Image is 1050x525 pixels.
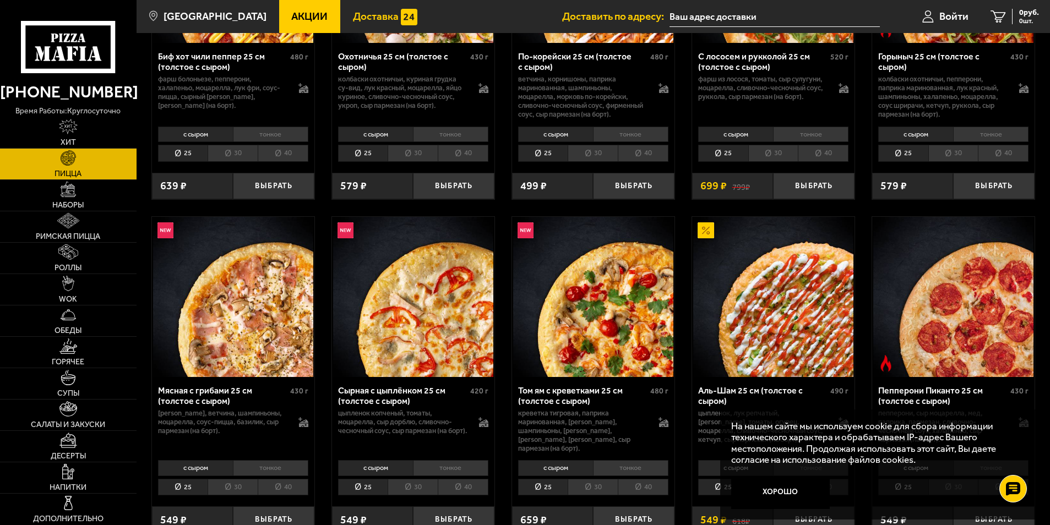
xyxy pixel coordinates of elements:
[158,460,233,475] li: с сыром
[157,222,174,239] img: Новинка
[290,52,308,62] span: 480 г
[59,296,77,303] span: WOK
[518,145,568,162] li: 25
[55,264,81,272] span: Роллы
[158,145,208,162] li: 25
[36,233,100,240] span: Римская пицца
[732,181,750,192] s: 799 ₽
[208,145,258,162] li: 30
[1019,9,1039,17] span: 0 руб.
[520,181,547,192] span: 499 ₽
[953,127,1029,142] li: тонкое
[878,127,953,142] li: с сыром
[233,127,308,142] li: тонкое
[55,327,81,335] span: Обеды
[438,479,488,496] li: 40
[518,222,534,239] img: Новинка
[338,460,413,475] li: с сыром
[158,127,233,142] li: с сыром
[693,217,853,377] img: Аль-Шам 25 см (толстое с сыром)
[953,173,1035,200] button: Выбрать
[413,460,488,475] li: тонкое
[52,201,84,209] span: Наборы
[52,358,84,366] span: Горячее
[258,145,308,162] li: 40
[33,515,104,523] span: Дополнительно
[518,479,568,496] li: 25
[518,385,648,406] div: Том ям с креветками 25 см (толстое с сыром)
[388,145,438,162] li: 30
[798,145,848,162] li: 40
[388,479,438,496] li: 30
[1010,386,1029,396] span: 430 г
[698,127,773,142] li: с сыром
[160,181,187,192] span: 639 ₽
[748,145,798,162] li: 30
[670,7,879,27] input: Ваш адрес доставки
[928,145,978,162] li: 30
[158,385,287,406] div: Мясная с грибами 25 см (толстое с сыром)
[338,127,413,142] li: с сыром
[338,409,468,435] p: цыпленок копченый, томаты, моцарелла, сыр дорблю, сливочно-чесночный соус, сыр пармезан (на борт).
[338,385,467,406] div: Сырная с цыплёнком 25 см (толстое с сыром)
[878,51,1008,72] div: Горыныч 25 см (толстое с сыром)
[333,217,493,377] img: Сырная с цыплёнком 25 см (толстое с сыром)
[290,386,308,396] span: 430 г
[650,386,668,396] span: 480 г
[57,390,79,397] span: Супы
[939,11,969,21] span: Войти
[438,145,488,162] li: 40
[698,385,828,406] div: Аль-Шам 25 см (толстое с сыром)
[258,479,308,496] li: 40
[731,476,830,509] button: Хорошо
[51,452,86,460] span: Десерты
[1010,52,1029,62] span: 430 г
[698,51,828,72] div: С лососем и рукколой 25 см (толстое с сыром)
[332,217,494,377] a: НовинкаСырная с цыплёнком 25 см (толстое с сыром)
[208,479,258,496] li: 30
[698,145,748,162] li: 25
[698,75,828,101] p: фарш из лосося, томаты, сыр сулугуни, моцарелла, сливочно-чесночный соус, руккола, сыр пармезан (...
[698,479,748,496] li: 25
[233,173,314,200] button: Выбрать
[338,145,388,162] li: 25
[650,52,668,62] span: 480 г
[593,127,668,142] li: тонкое
[512,217,674,377] a: НовинкаТом ям с креветками 25 см (толстое с сыром)
[878,145,928,162] li: 25
[878,75,1008,118] p: колбаски Охотничьи, пепперони, паприка маринованная, лук красный, шампиньоны, халапеньо, моцарелл...
[878,355,894,371] img: Острое блюдо
[164,11,266,21] span: [GEOGRAPHIC_DATA]
[31,421,105,429] span: Салаты и закуски
[518,409,648,452] p: креветка тигровая, паприка маринованная, [PERSON_NAME], шампиньоны, [PERSON_NAME], [PERSON_NAME],...
[692,217,855,377] a: АкционныйАль-Шам 25 см (толстое с сыром)
[568,479,618,496] li: 30
[1019,18,1039,24] span: 0 шт.
[153,217,313,377] img: Мясная с грибами 25 см (толстое с сыром)
[978,145,1029,162] li: 40
[338,222,354,239] img: Новинка
[55,170,81,178] span: Пицца
[518,51,648,72] div: По-корейски 25 см (толстое с сыром)
[338,51,467,72] div: Охотничья 25 см (толстое с сыром)
[470,52,488,62] span: 430 г
[873,217,1033,377] img: Пепперони Пиканто 25 см (толстое с сыром)
[731,420,1018,466] p: На нашем сайте мы используем cookie для сбора информации технического характера и обрабатываем IP...
[593,460,668,475] li: тонкое
[413,127,488,142] li: тонкое
[618,479,668,496] li: 40
[340,181,367,192] span: 579 ₽
[518,460,593,475] li: с сыром
[50,484,86,491] span: Напитки
[152,217,314,377] a: НовинкаМясная с грибами 25 см (толстое с сыром)
[338,479,388,496] li: 25
[880,181,907,192] span: 579 ₽
[61,139,76,146] span: Хит
[562,11,670,21] span: Доставить по адресу:
[413,173,494,200] button: Выбрать
[618,145,668,162] li: 40
[568,145,618,162] li: 30
[700,181,727,192] span: 699 ₽
[878,385,1008,406] div: Пепперони Пиканто 25 см (толстое с сыром)
[233,460,308,475] li: тонкое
